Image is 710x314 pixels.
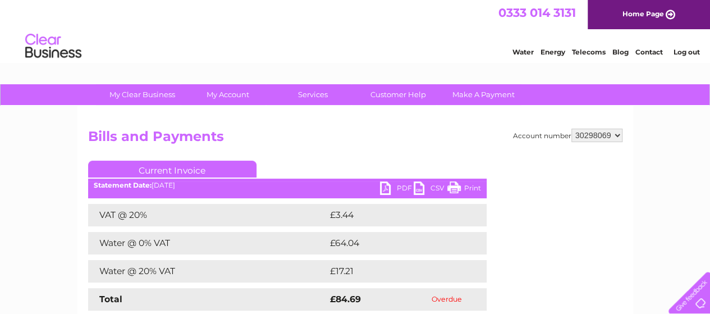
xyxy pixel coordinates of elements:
strong: Total [99,294,122,304]
td: VAT @ 20% [88,204,327,226]
td: Water @ 20% VAT [88,260,327,283]
strong: £84.69 [330,294,361,304]
a: Contact [635,48,663,56]
a: Blog [612,48,629,56]
a: PDF [380,181,414,198]
a: 0333 014 3131 [498,6,576,20]
b: Statement Date: [94,181,152,189]
div: Clear Business is a trading name of Verastar Limited (registered in [GEOGRAPHIC_DATA] No. 3667643... [90,6,621,54]
h2: Bills and Payments [88,129,622,150]
a: My Account [181,84,274,105]
td: £3.44 [327,204,461,226]
a: Energy [540,48,565,56]
a: My Clear Business [96,84,189,105]
div: Account number [513,129,622,142]
a: Print [447,181,481,198]
a: Customer Help [352,84,445,105]
a: Current Invoice [88,161,256,178]
div: [DATE] [88,181,487,189]
img: logo.png [25,29,82,63]
a: Make A Payment [437,84,530,105]
td: Water @ 0% VAT [88,232,327,254]
a: Water [512,48,534,56]
td: Overdue [407,288,487,311]
a: Services [267,84,359,105]
td: £17.21 [327,260,461,283]
a: Telecoms [572,48,606,56]
a: Log out [673,48,699,56]
a: CSV [414,181,447,198]
td: £64.04 [327,232,465,254]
